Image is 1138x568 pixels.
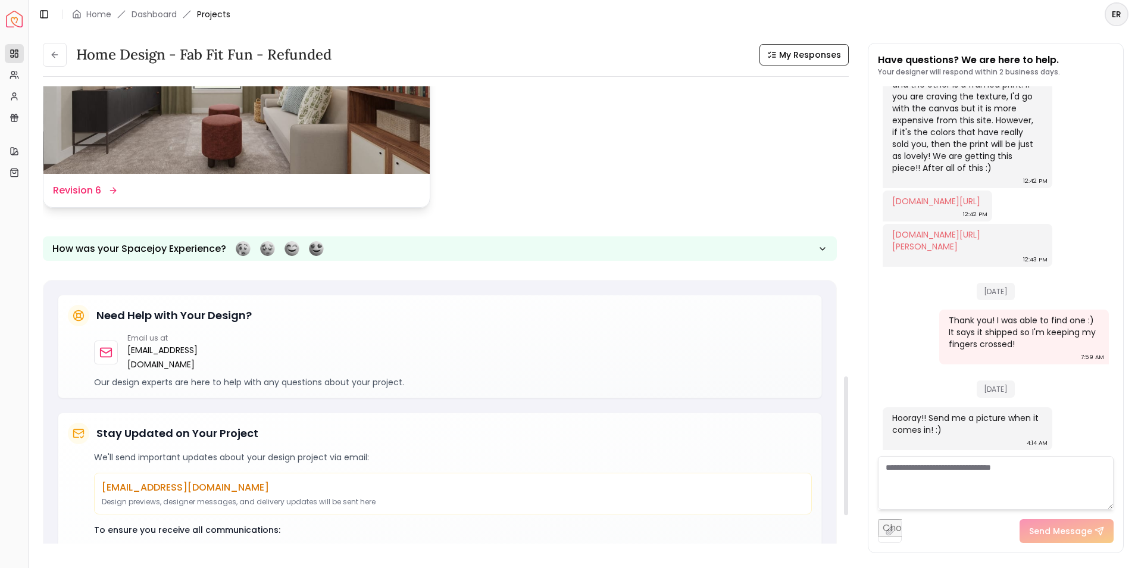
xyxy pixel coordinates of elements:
[96,425,258,442] h5: Stay Updated on Your Project
[94,524,812,536] p: To ensure you receive all communications:
[94,451,812,463] p: We'll send important updates about your design project via email:
[6,11,23,27] a: Spacejoy
[977,380,1015,398] span: [DATE]
[949,314,1097,350] div: Thank you! I was able to find one :) It says it shipped so I'm keeping my fingers crossed!
[1081,351,1104,363] div: 7:59 AM
[1023,175,1048,187] div: 12:42 PM
[76,45,332,64] h3: Home Design - Fab Fit Fun - refunded
[127,343,260,372] a: [EMAIL_ADDRESS][DOMAIN_NAME]
[878,67,1060,77] p: Your designer will respond within 2 business days.
[1106,4,1127,25] span: ER
[94,376,812,388] p: Our design experts are here to help with any questions about your project.
[1027,437,1048,449] div: 4:14 AM
[43,236,837,261] button: How was your Spacejoy Experience?Feeling terribleFeeling badFeeling goodFeeling awesome
[127,333,260,343] p: Email us at
[1023,254,1048,266] div: 12:43 PM
[779,49,841,61] span: My Responses
[963,208,987,220] div: 12:42 PM
[86,8,111,20] a: Home
[977,283,1015,300] span: [DATE]
[878,53,1060,67] p: Have questions? We are here to help.
[102,497,804,507] p: Design previews, designer messages, and delivery updates will be sent here
[892,412,1040,436] div: Hooray!! Send me a picture when it comes in! :)
[132,8,177,20] a: Dashboard
[102,480,804,495] p: [EMAIL_ADDRESS][DOMAIN_NAME]
[6,11,23,27] img: Spacejoy Logo
[759,44,849,65] button: My Responses
[1105,2,1128,26] button: ER
[892,31,1040,174] div: I haven't but... I found two more sites that sell that size. The difference is that once is a wra...
[197,8,230,20] span: Projects
[892,195,980,207] a: [DOMAIN_NAME][URL]
[892,229,980,252] a: [DOMAIN_NAME][URL][PERSON_NAME]
[53,183,101,198] dd: Revision 6
[96,307,252,324] h5: Need Help with Your Design?
[72,8,230,20] nav: breadcrumb
[52,242,226,256] p: How was your Spacejoy Experience?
